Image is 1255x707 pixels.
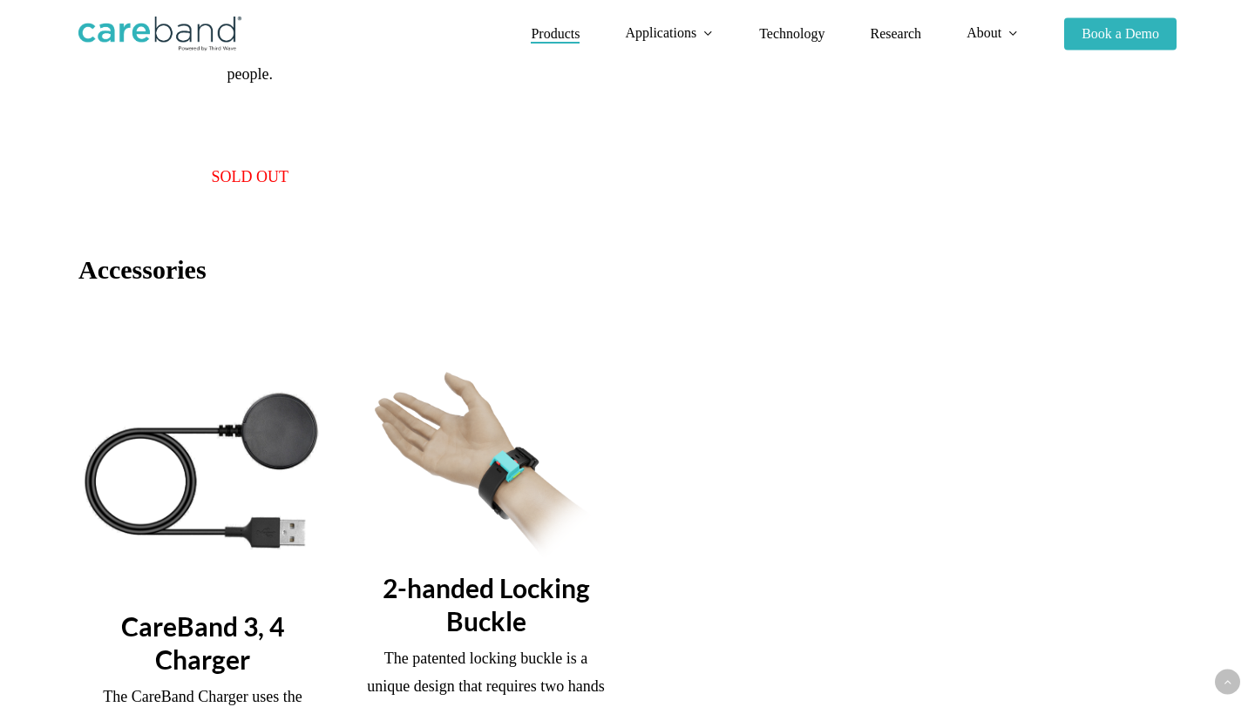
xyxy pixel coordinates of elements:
span: Research [870,26,921,41]
h3: Accessories [78,253,1177,286]
a: Applications [625,26,714,41]
img: CareBand [78,17,241,51]
h3: CareBand 3, 4 Charger [78,609,327,676]
span: Technology [759,26,824,41]
a: Technology [759,27,824,41]
a: Back to top [1215,670,1240,695]
a: Book a Demo [1064,27,1177,41]
a: About [967,26,1019,41]
span: Products [531,26,580,41]
a: Products [531,27,580,41]
span: SOLD OUT [211,168,288,185]
a: Research [870,27,921,41]
span: About [967,25,1001,40]
span: Book a Demo [1082,26,1159,41]
span: Applications [625,25,696,40]
h3: 2-handed Locking Buckle [362,571,610,637]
